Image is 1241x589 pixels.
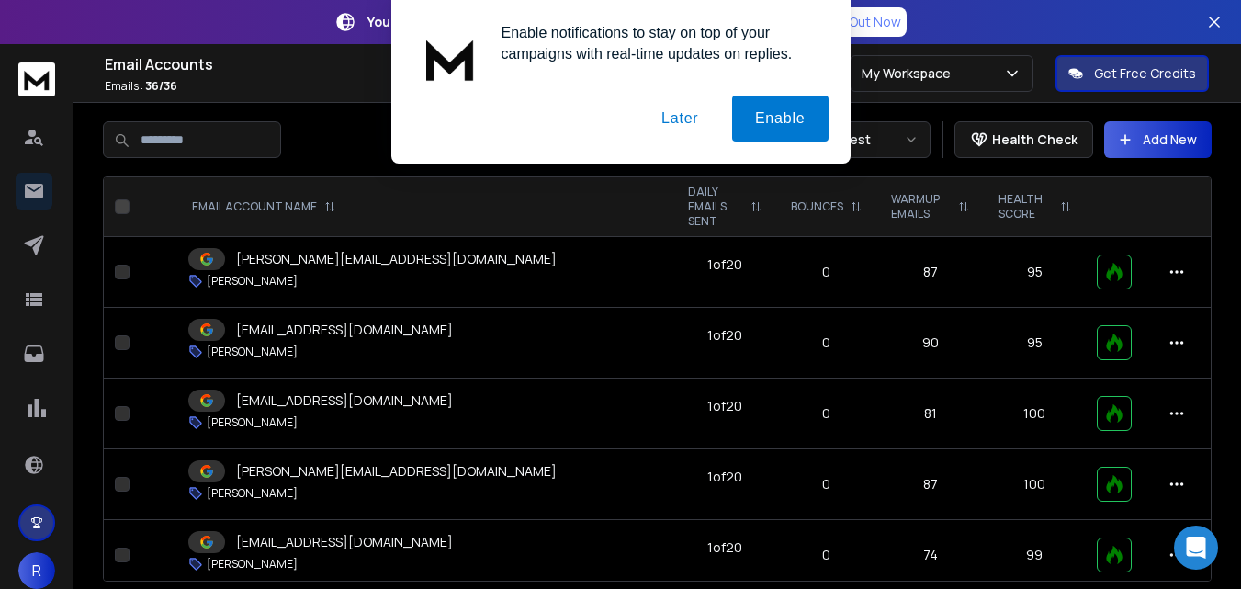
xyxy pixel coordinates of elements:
[236,462,557,481] p: [PERSON_NAME][EMAIL_ADDRESS][DOMAIN_NAME]
[787,334,865,352] p: 0
[707,326,742,345] div: 1 of 20
[732,96,829,142] button: Enable
[984,449,1086,520] td: 100
[207,415,298,430] p: [PERSON_NAME]
[236,391,453,410] p: [EMAIL_ADDRESS][DOMAIN_NAME]
[236,533,453,551] p: [EMAIL_ADDRESS][DOMAIN_NAME]
[487,22,829,64] div: Enable notifications to stay on top of your campaigns with real-time updates on replies.
[876,237,984,308] td: 87
[192,199,335,214] div: EMAIL ACCOUNT NAME
[236,250,557,268] p: [PERSON_NAME][EMAIL_ADDRESS][DOMAIN_NAME]
[207,486,298,501] p: [PERSON_NAME]
[707,468,742,486] div: 1 of 20
[787,546,865,564] p: 0
[876,449,984,520] td: 87
[638,96,721,142] button: Later
[984,379,1086,449] td: 100
[876,308,984,379] td: 90
[18,552,55,589] button: R
[984,237,1086,308] td: 95
[998,192,1053,221] p: HEALTH SCORE
[707,255,742,274] div: 1 of 20
[787,475,865,493] p: 0
[876,379,984,449] td: 81
[787,404,865,423] p: 0
[207,274,298,289] p: [PERSON_NAME]
[787,263,865,281] p: 0
[791,199,843,214] p: BOUNCES
[984,308,1086,379] td: 95
[707,397,742,415] div: 1 of 20
[207,557,298,572] p: [PERSON_NAME]
[688,185,743,229] p: DAILY EMAILS SENT
[413,22,487,96] img: notification icon
[1174,526,1218,570] div: Open Intercom Messenger
[891,192,951,221] p: WARMUP EMAILS
[207,345,298,359] p: [PERSON_NAME]
[707,538,742,557] div: 1 of 20
[236,321,453,339] p: [EMAIL_ADDRESS][DOMAIN_NAME]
